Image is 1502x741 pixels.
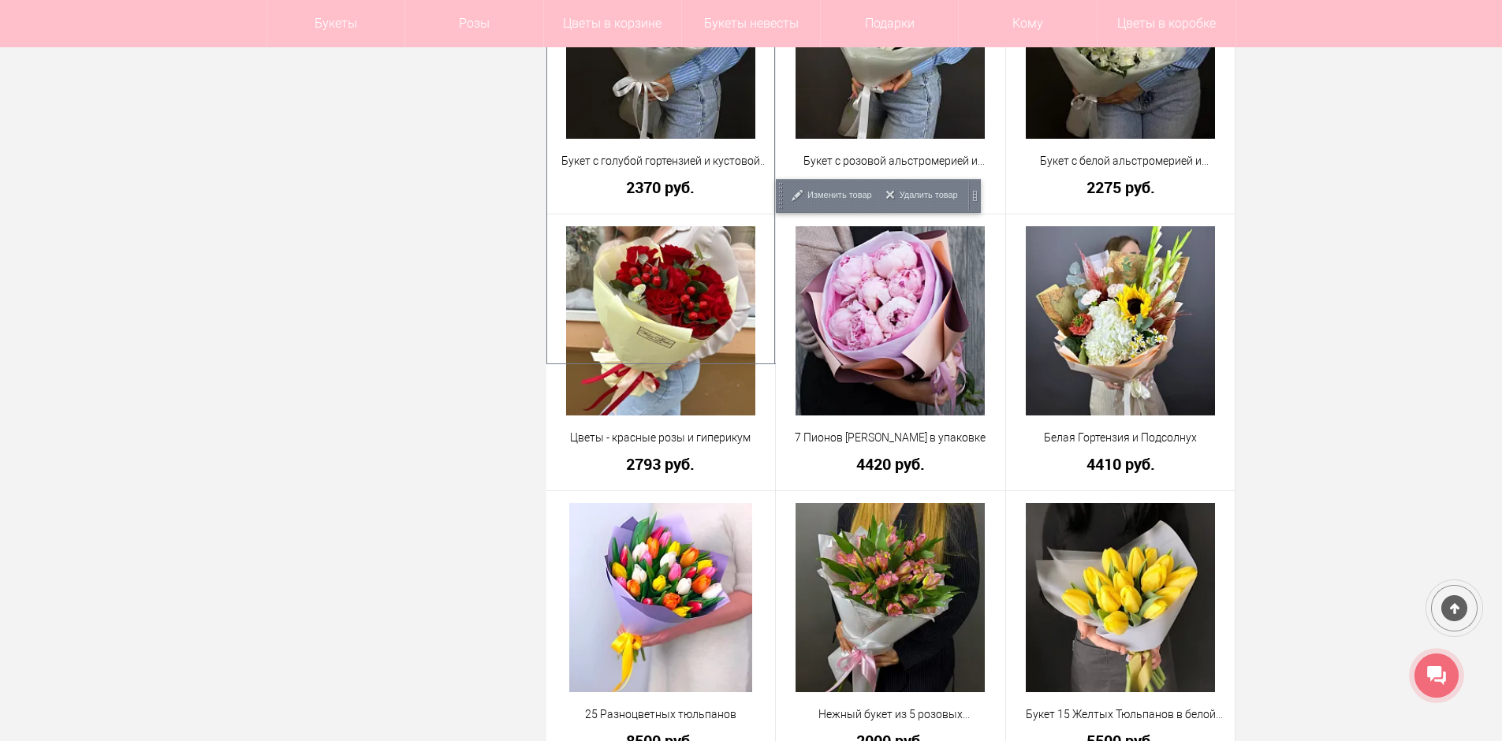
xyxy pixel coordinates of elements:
a: 2370 руб. [557,179,766,195]
img: 25 Разноцветных тюльпанов [569,503,752,692]
a: 25 Разноцветных тюльпанов [557,706,766,723]
a: Букет с голубой гортензией и кустовой хризантемой [557,153,766,169]
div: Двойной щелчок - Изменить товар [546,214,776,490]
a: Нежный букет из 5 розовых альстромерий [786,706,995,723]
img: Нежный букет из 5 розовых альстромерий [796,503,985,692]
a: Цветы - красные розы и гиперикум [557,430,766,446]
a: Букет с белой альстромерией и хризантемой [1016,153,1225,169]
a: Удалить товар [881,179,960,213]
img: Букет 15 Желтых Тюльпанов в белой пленке [1026,503,1215,692]
span: Удалить товар [900,179,958,211]
div: Двойной щелчок - Изменить товар [1006,214,1236,490]
a: Букет 15 Желтых Тюльпанов в белой пленке [1016,706,1225,723]
a: Изменить товар [788,179,874,213]
a: 4420 руб. [786,456,995,472]
div: Двойной щелчок - Изменить товар [776,214,1005,490]
a: 4410 руб. [1016,456,1225,472]
a: 2275 руб. [1016,179,1225,195]
img: 7 Пионов Сара Бернар в упаковке [796,226,985,415]
span: Изменить товар [807,179,872,211]
a: 7 Пионов [PERSON_NAME] в упаковке [786,430,995,446]
a: 2793 руб. [557,456,766,472]
a: Букет с розовой альстромерией и розами [786,153,995,169]
img: Белая Гортензия и Подсолнух [1026,226,1215,415]
img: Цветы - красные розы и гиперикум [566,226,755,415]
a: Белая Гортензия и Подсолнух [1016,430,1225,446]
